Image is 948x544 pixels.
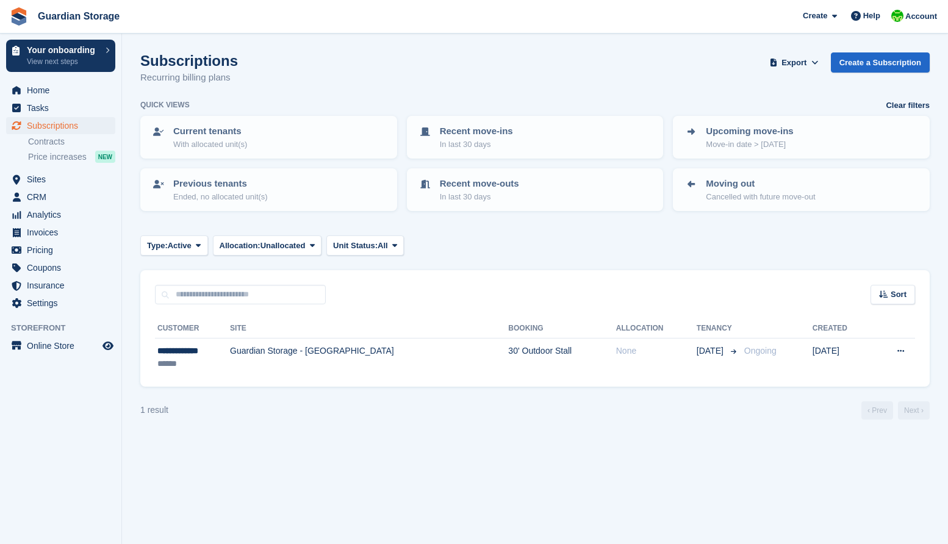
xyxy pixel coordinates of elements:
[173,191,268,203] p: Ended, no allocated unit(s)
[142,117,396,157] a: Current tenants With allocated unit(s)
[674,170,928,210] a: Moving out Cancelled with future move-out
[230,319,508,338] th: Site
[27,46,99,54] p: Your onboarding
[440,138,513,151] p: In last 30 days
[706,177,815,191] p: Moving out
[140,71,238,85] p: Recurring billing plans
[905,10,937,23] span: Account
[27,56,99,67] p: View next steps
[891,288,907,301] span: Sort
[6,224,115,241] a: menu
[27,277,100,294] span: Insurance
[6,259,115,276] a: menu
[378,240,388,252] span: All
[831,52,930,73] a: Create a Subscription
[140,404,168,417] div: 1 result
[886,99,930,112] a: Clear filters
[168,240,192,252] span: Active
[27,188,100,206] span: CRM
[155,319,230,338] th: Customer
[6,242,115,259] a: menu
[27,224,100,241] span: Invoices
[616,319,697,338] th: Allocation
[6,99,115,116] a: menu
[803,10,827,22] span: Create
[27,206,100,223] span: Analytics
[6,40,115,72] a: Your onboarding View next steps
[6,188,115,206] a: menu
[440,177,519,191] p: Recent move-outs
[813,319,872,338] th: Created
[813,338,872,377] td: [DATE]
[408,170,663,210] a: Recent move-outs In last 30 days
[706,124,793,138] p: Upcoming move-ins
[10,7,28,26] img: stora-icon-8386f47178a22dfd0bd8f6a31ec36ba5ce8667c1dd55bd0f319d3a0aa187defe.svg
[333,240,378,252] span: Unit Status:
[706,138,793,151] p: Move-in date > [DATE]
[173,124,247,138] p: Current tenants
[27,82,100,99] span: Home
[326,235,404,256] button: Unit Status: All
[101,338,115,353] a: Preview store
[697,345,726,357] span: [DATE]
[898,401,930,420] a: Next
[861,401,893,420] a: Previous
[27,295,100,312] span: Settings
[27,337,100,354] span: Online Store
[6,82,115,99] a: menu
[220,240,260,252] span: Allocation:
[859,401,932,420] nav: Page
[173,138,247,151] p: With allocated unit(s)
[891,10,903,22] img: Andrew Kinakin
[28,136,115,148] a: Contracts
[95,151,115,163] div: NEW
[408,117,663,157] a: Recent move-ins In last 30 days
[440,191,519,203] p: In last 30 days
[781,57,806,69] span: Export
[6,206,115,223] a: menu
[744,346,777,356] span: Ongoing
[27,117,100,134] span: Subscriptions
[767,52,821,73] button: Export
[140,52,238,69] h1: Subscriptions
[27,259,100,276] span: Coupons
[6,277,115,294] a: menu
[213,235,322,256] button: Allocation: Unallocated
[230,338,508,377] td: Guardian Storage - [GEOGRAPHIC_DATA]
[674,117,928,157] a: Upcoming move-ins Move-in date > [DATE]
[147,240,168,252] span: Type:
[616,345,697,357] div: None
[28,151,87,163] span: Price increases
[508,319,616,338] th: Booking
[508,338,616,377] td: 30' Outdoor Stall
[6,295,115,312] a: menu
[173,177,268,191] p: Previous tenants
[27,171,100,188] span: Sites
[27,242,100,259] span: Pricing
[6,337,115,354] a: menu
[863,10,880,22] span: Help
[33,6,124,26] a: Guardian Storage
[11,322,121,334] span: Storefront
[28,150,115,163] a: Price increases NEW
[142,170,396,210] a: Previous tenants Ended, no allocated unit(s)
[260,240,306,252] span: Unallocated
[6,171,115,188] a: menu
[140,235,208,256] button: Type: Active
[697,319,739,338] th: Tenancy
[140,99,190,110] h6: Quick views
[706,191,815,203] p: Cancelled with future move-out
[440,124,513,138] p: Recent move-ins
[6,117,115,134] a: menu
[27,99,100,116] span: Tasks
